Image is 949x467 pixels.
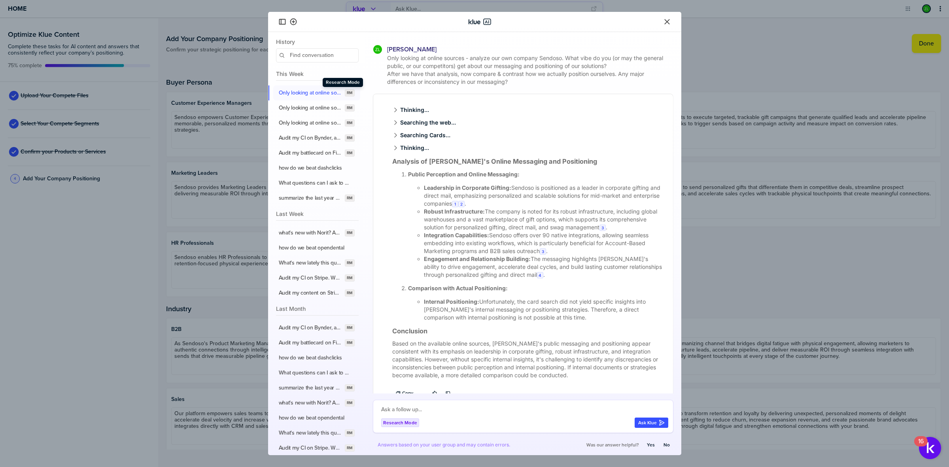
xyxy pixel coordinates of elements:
[408,285,508,291] strong: Comparison with Actual Positioning:
[660,440,673,450] button: No
[279,289,342,297] label: Audit my content on Stripe - anything new in the news, win-loss reports that isnt in my current c...
[279,324,342,331] label: Audit my CI on Bynder, anything new in recent news that requires updates? Suggest anythign applic...
[539,273,541,278] span: 4
[347,150,352,156] span: RM
[279,369,352,376] label: What questions can I ask to deposition Esri?
[424,184,511,191] strong: Leadership in Corporate Gifting:
[392,157,664,165] h3: Analysis of [PERSON_NAME]'s Online Messaging and Positioning
[424,255,664,279] li: The messaging highlights [PERSON_NAME]'s ability to drive engagement, accelerate deal cycles, and...
[279,399,342,406] label: what's new with Norit? Analyze recent news, documents and audit my current cards. Recommend any r...
[273,441,360,456] button: Audit my CI on Stripe. What is missing/outdated on my cards based on new win/loss or news? Sugges...
[279,444,342,452] label: Audit my CI on Stripe. What is missing/outdated on my cards based on new win/loss or news? Sugges...
[273,176,360,191] button: What questions can I ask to deposition Esri?
[279,429,342,437] label: What's new lately this quarter with Embraer? Any new insights that invalidate our current intel, ...
[273,161,360,176] button: how do we beat dashclicks
[378,442,510,448] span: Answers based on your user group and may contain errors.
[276,38,359,45] span: History
[347,260,352,266] span: RM
[279,89,342,96] label: Only looking at online sources - analyze our own company Sendoso. What vibe do you (or may the ge...
[383,419,417,426] span: Research Mode
[279,149,342,157] label: Audit my battlecard on Firstup. Use win/loss data, recent news, upload docs, etc to identify wher...
[347,400,352,406] span: RM
[347,135,352,141] span: RM
[373,45,382,54] div: Zev L.
[279,414,344,422] label: how do we beat opendental
[347,385,352,391] span: RM
[424,298,664,321] li: Unfortunately, the card search did not yield specific insights into [PERSON_NAME]'s internal mess...
[273,395,360,410] button: what's new with Norit? Analyze recent news, documents and audit my current cards. Recommend any r...
[664,442,670,448] label: No
[276,70,359,77] span: This Week
[276,305,359,312] span: Last Month
[279,104,342,112] label: Only looking at online sources - analyze our own company Sendoso. What vibe do you (or may the ge...
[386,54,673,86] span: Only looking at online sources - analyze our own company Sendoso. What vibe do you (or may the ge...
[279,259,342,267] label: What's new lately this quarter with Embraer? Any new insights that invalidate our current intel, ...
[273,85,360,100] button: Only looking at online sources - analyze our own company Sendoso. What vibe do you (or may the ge...
[347,195,352,201] span: RM
[279,119,342,127] label: Only looking at online sources - analyze our own company Cloudinary. What vibe do you (or may the...
[279,384,342,391] label: summarize the last year of win-loss data and extract key reasons we won/lost. Suggest any changes...
[273,130,360,146] button: Audit my CI on Bynder, anything new in recent news that requires updates? Suggest anythign applic...
[273,191,360,206] button: summarize the last year of win-loss data and extract key reasons we won/lost. Suggest any changes...
[392,145,429,151] span: Thinking...
[347,340,352,346] span: RM
[279,274,342,282] label: Audit my CI on Stripe. What is missing/outdated on my cards based on new win/loss or news? Sugges...
[347,290,352,296] span: RM
[542,249,544,254] span: 3
[424,208,485,215] strong: Robust Infrastructure:
[276,210,359,217] span: Last Week
[392,340,664,379] p: Based on the available online sources, [PERSON_NAME]'s public messaging and positioning appear co...
[273,380,360,395] button: summarize the last year of win-loss data and extract key reasons we won/lost. Suggest any changes...
[347,275,352,281] span: RM
[347,430,352,436] span: RM
[347,230,352,236] span: RM
[273,240,360,255] button: how do we beat opendental
[424,255,531,262] strong: Engagement and Relationship Building:
[276,48,359,62] input: Find conversation
[586,442,639,448] span: Was our answer helpful?
[647,442,655,448] label: Yes
[279,180,352,187] label: What questions can I ask to deposition Esri?
[392,388,417,398] button: Copy
[273,365,360,380] button: What questions can I ask to deposition Esri?
[643,440,658,450] button: Yes
[273,100,360,115] button: Only looking at online sources - analyze our own company Sendoso. What vibe do you (or may the ge...
[279,339,342,346] label: Audit my battlecard on Firstup. Use win/loss data, recent news, upload docs, etc to identify wher...
[279,195,342,202] label: summarize the last year of win-loss data and extract key reasons we won/lost. Suggest any changes...
[424,231,664,255] li: Sendoso offers over 90 native integrations, allowing seamless embedding into existing workflows, ...
[279,164,342,172] label: how do we beat dashclicks
[408,171,520,178] strong: Public Perception and Online Messaging:
[347,90,352,96] span: RM
[638,420,665,426] div: Ask Klue
[347,105,352,111] span: RM
[392,107,429,113] span: Thinking...
[273,425,360,441] button: What's new lately this quarter with Embraer? Any new insights that invalidate our current intel, ...
[402,390,413,396] label: Copy
[460,202,463,206] span: 2
[279,354,342,361] label: how do we beat dashclicks
[919,437,941,459] button: Open Resource Center, 16 new notifications
[424,298,479,305] strong: Internal Positioning:
[279,229,342,236] label: what's new with Norit? Analyze recent news, documents and audit my current cards. Recommend any r...
[635,418,668,428] button: Ask Klue
[424,184,664,208] li: Sendoso is positioned as a leader in corporate gifting and direct mail, emphasizing personalized ...
[279,134,342,142] label: Audit my CI on Bynder, anything new in recent news that requires updates? Suggest anythign applic...
[424,208,664,231] li: The company is noted for its robust infrastructure, including global warehouses and a vast market...
[424,232,489,238] strong: Integration Capabilities:
[347,325,352,331] span: RM
[454,202,456,206] span: 1
[273,350,360,365] button: how do we beat dashclicks
[273,335,360,350] button: Audit my battlecard on Firstup. Use win/loss data, recent news, upload docs, etc to identify wher...
[273,270,360,285] button: Audit my CI on Stripe. What is missing/outdated on my cards based on new win/loss or news? Sugges...
[273,320,360,335] button: Audit my CI on Bynder, anything new in recent news that requires updates? Suggest anythign applic...
[279,244,344,251] label: how do we beat opendental
[273,225,360,240] button: what's new with Norit? Analyze recent news, documents and audit my current cards. Recommend any r...
[273,146,360,161] button: Audit my battlecard on Firstup. Use win/loss data, recent news, upload docs, etc to identify wher...
[918,441,924,452] div: 16
[347,120,352,126] span: RM
[273,255,360,270] button: What's new lately this quarter with Embraer? Any new insights that invalidate our current intel, ...
[392,119,456,126] span: Searching the web...
[662,17,672,26] button: Close
[392,132,450,138] span: Searching Cards...
[373,45,382,54] img: 68efa1eb0dd1966221c28eaef6eec194-sml.png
